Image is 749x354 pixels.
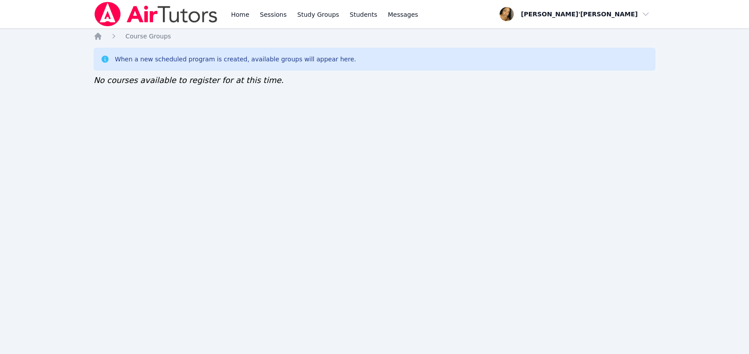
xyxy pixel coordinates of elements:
[125,32,171,41] a: Course Groups
[125,33,171,40] span: Course Groups
[388,10,418,19] span: Messages
[115,55,356,64] div: When a new scheduled program is created, available groups will appear here.
[94,75,284,85] span: No courses available to register for at this time.
[94,2,218,26] img: Air Tutors
[94,32,655,41] nav: Breadcrumb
